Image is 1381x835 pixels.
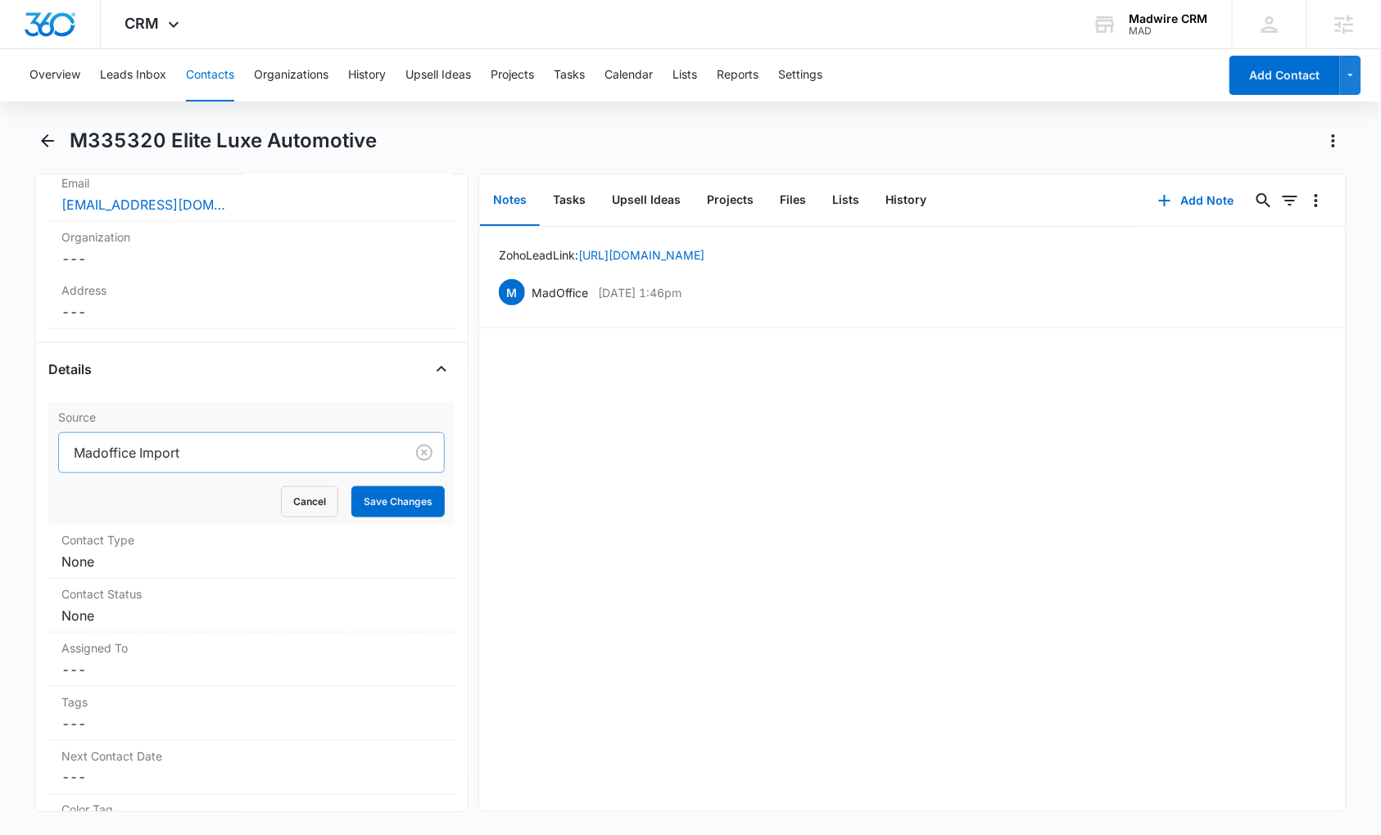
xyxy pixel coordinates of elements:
button: Projects [694,175,767,226]
dd: --- [61,660,441,679]
button: Overview [29,49,80,102]
div: Organization--- [48,222,455,275]
button: Upsell Ideas [405,49,471,102]
dd: --- [61,249,441,269]
dd: --- [61,302,441,322]
dd: None [61,552,441,571]
div: Tags--- [48,687,455,741]
button: Actions [1320,128,1347,154]
button: Add Contact [1229,56,1340,95]
button: Close [428,356,455,382]
h4: Details [48,359,92,379]
button: Organizations [254,49,328,102]
div: Contact TypeNone [48,525,455,579]
label: Tags [61,693,441,711]
button: Tasks [554,49,585,102]
button: Back [34,128,60,154]
button: Search... [1251,187,1277,214]
div: Address--- [48,275,455,329]
button: Files [767,175,819,226]
label: Organization [61,228,441,246]
label: Next Contact Date [61,747,441,765]
button: Calendar [604,49,653,102]
button: Reports [717,49,758,102]
button: Settings [778,49,822,102]
div: Contact StatusNone [48,579,455,633]
button: Tasks [540,175,599,226]
h1: M335320 Elite Luxe Automotive [70,129,378,153]
label: Contact Status [61,585,441,603]
button: History [872,175,940,226]
button: Projects [491,49,534,102]
label: Email [61,174,441,192]
button: Add Note [1142,181,1251,220]
span: M [499,279,525,305]
button: Cancel [281,486,338,517]
button: Upsell Ideas [599,175,694,226]
div: Email[EMAIL_ADDRESS][DOMAIN_NAME] [48,168,455,222]
p: [DATE] 1:46pm [598,284,681,301]
button: Leads Inbox [100,49,166,102]
button: Clear [411,440,437,466]
div: account id [1130,25,1208,37]
button: Contacts [186,49,234,102]
button: History [348,49,386,102]
button: Notes [480,175,540,226]
label: Address [61,282,441,299]
label: Contact Type [61,531,441,548]
button: Filters [1277,187,1303,214]
button: Lists [819,175,872,226]
label: Assigned To [61,639,441,657]
div: Assigned To--- [48,633,455,687]
dd: None [61,606,441,625]
span: CRM [125,15,160,32]
div: account name [1130,12,1208,25]
button: Lists [672,49,697,102]
dd: --- [61,714,441,733]
div: Next Contact Date--- [48,741,455,795]
p: Zoho Lead Link: [499,246,704,264]
dd: --- [61,768,441,788]
a: [URL][DOMAIN_NAME] [578,248,704,262]
button: Overflow Menu [1303,187,1329,214]
a: [EMAIL_ADDRESS][DOMAIN_NAME] [61,195,225,214]
label: Color Tag [61,801,441,819]
button: Save Changes [351,486,445,517]
p: MadOffice [532,284,588,301]
label: Source [58,408,445,426]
